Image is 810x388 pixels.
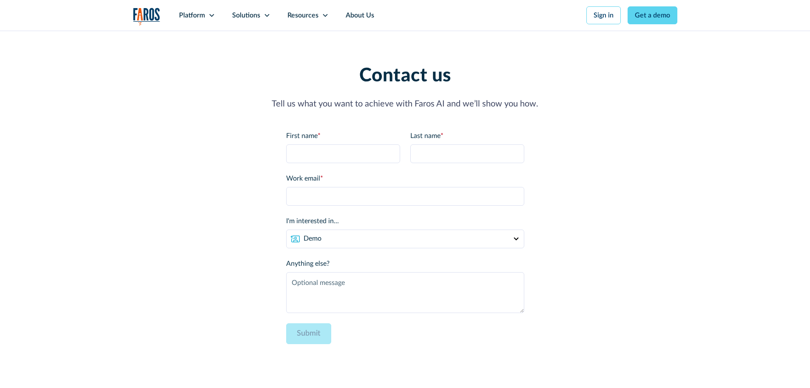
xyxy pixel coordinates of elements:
[179,10,205,20] div: Platform
[232,10,260,20] div: Solutions
[133,65,677,87] h1: Contact us
[287,10,318,20] div: Resources
[133,8,160,25] img: Logo of the analytics and reporting company Faros.
[286,259,524,269] label: Anything else?
[286,131,524,354] form: Contact Form
[133,98,677,110] p: Tell us what you want to achieve with Faros AI and we’ll show you how.
[586,6,621,24] a: Sign in
[286,216,524,226] label: I'm interested in...
[286,173,524,184] label: Work email
[286,323,331,344] input: Submit
[410,131,524,141] label: Last name
[286,131,400,141] label: First name
[628,6,677,24] a: Get a demo
[133,8,160,25] a: home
